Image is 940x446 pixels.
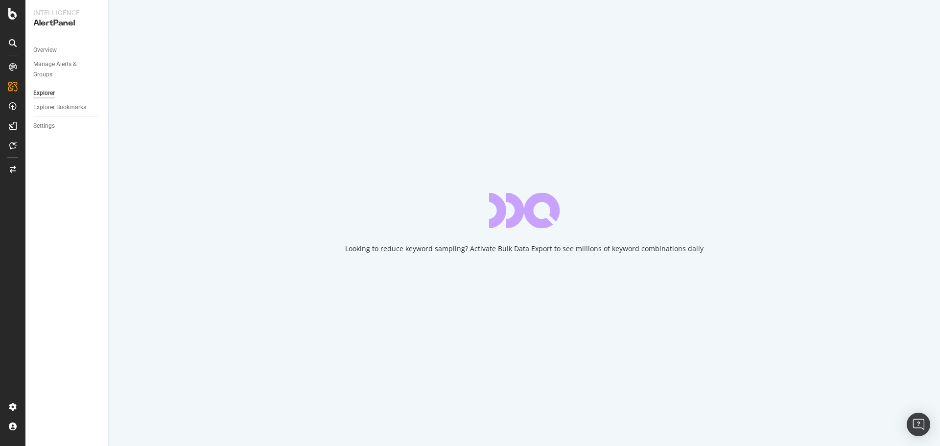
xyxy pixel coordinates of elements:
a: Explorer Bookmarks [33,102,101,113]
div: Explorer [33,88,55,98]
div: AlertPanel [33,18,100,29]
a: Explorer [33,88,101,98]
div: Overview [33,45,57,55]
div: Open Intercom Messenger [907,413,930,436]
a: Settings [33,121,101,131]
div: Manage Alerts & Groups [33,59,92,80]
div: Settings [33,121,55,131]
a: Manage Alerts & Groups [33,59,101,80]
div: Explorer Bookmarks [33,102,86,113]
div: Looking to reduce keyword sampling? Activate Bulk Data Export to see millions of keyword combinat... [345,244,704,254]
div: animation [489,193,560,228]
a: Overview [33,45,101,55]
div: Intelligence [33,8,100,18]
